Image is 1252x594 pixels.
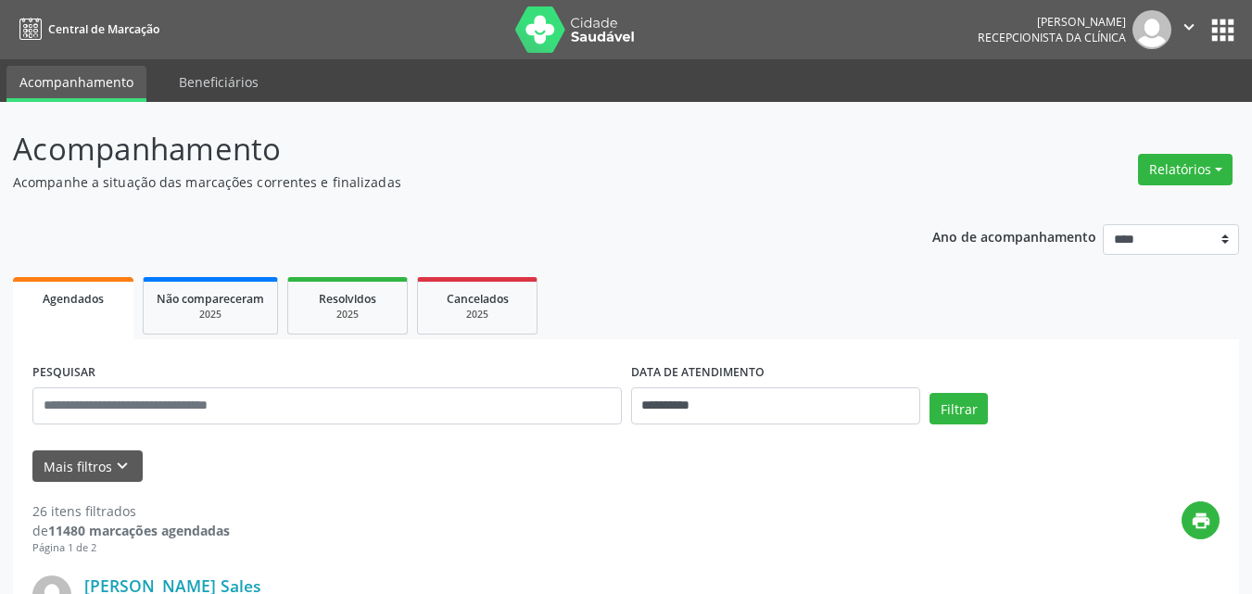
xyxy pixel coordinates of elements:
div: de [32,521,230,540]
p: Acompanhe a situação das marcações correntes e finalizadas [13,172,871,192]
a: Central de Marcação [13,14,159,44]
span: Resolvidos [319,291,376,307]
p: Acompanhamento [13,126,871,172]
a: Beneficiários [166,66,272,98]
span: Agendados [43,291,104,307]
span: Central de Marcação [48,21,159,37]
button: Mais filtroskeyboard_arrow_down [32,450,143,483]
button:  [1171,10,1207,49]
div: Página 1 de 2 [32,540,230,556]
div: [PERSON_NAME] [978,14,1126,30]
label: DATA DE ATENDIMENTO [631,359,765,387]
button: Filtrar [930,393,988,424]
p: Ano de acompanhamento [932,224,1096,247]
i: print [1191,511,1211,531]
span: Não compareceram [157,291,264,307]
span: Cancelados [447,291,509,307]
div: 2025 [431,308,524,322]
strong: 11480 marcações agendadas [48,522,230,539]
i:  [1179,17,1199,37]
button: apps [1207,14,1239,46]
span: Recepcionista da clínica [978,30,1126,45]
div: 2025 [157,308,264,322]
label: PESQUISAR [32,359,95,387]
button: print [1182,501,1220,539]
i: keyboard_arrow_down [112,456,133,476]
div: 26 itens filtrados [32,501,230,521]
div: 2025 [301,308,394,322]
button: Relatórios [1138,154,1233,185]
img: img [1132,10,1171,49]
a: Acompanhamento [6,66,146,102]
